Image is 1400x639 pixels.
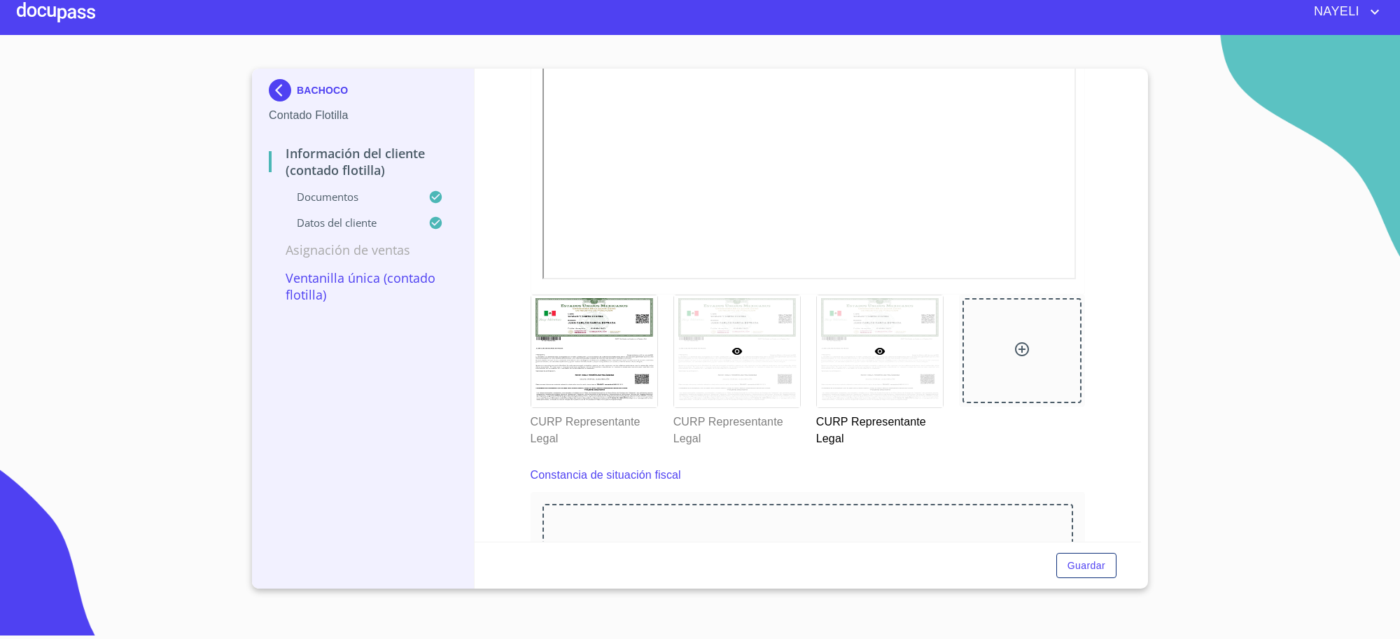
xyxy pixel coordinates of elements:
[1303,1,1366,23] span: NAYELI
[269,79,297,101] img: Docupass spot blue
[269,145,457,178] p: Información del Cliente (Contado Flotilla)
[1303,1,1383,23] button: account of current user
[1056,553,1116,579] button: Guardar
[269,190,428,204] p: Documentos
[297,85,348,96] p: BACHOCO
[531,408,657,447] p: CURP Representante Legal
[531,467,681,484] p: Constancia de situación fiscal
[269,216,428,230] p: Datos del cliente
[531,295,657,407] img: CURP Representante Legal
[269,107,457,124] p: Contado Flotilla
[1067,557,1105,575] span: Guardar
[673,408,799,447] p: CURP Representante Legal
[816,408,942,447] p: CURP Representante Legal
[269,269,457,303] p: Ventanilla Única (Contado Flotilla)
[269,79,457,107] div: BACHOCO
[269,241,457,258] p: Asignación de Ventas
